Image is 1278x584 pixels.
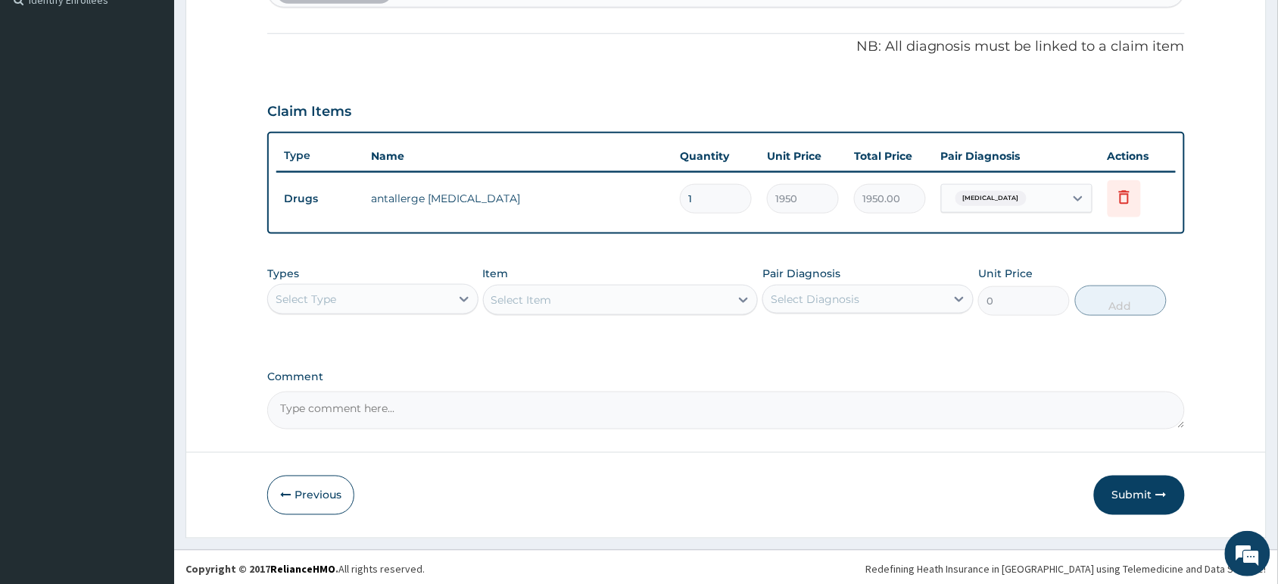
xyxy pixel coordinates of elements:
[672,141,759,171] th: Quantity
[483,266,509,281] label: Item
[866,562,1267,577] div: Redefining Heath Insurance in [GEOGRAPHIC_DATA] using Telemedicine and Data Science!
[1075,286,1167,316] button: Add
[79,85,254,105] div: Chat with us now
[267,37,1185,57] p: NB: All diagnosis must be linked to a claim item
[1100,141,1176,171] th: Actions
[363,183,672,214] td: antallerge [MEDICAL_DATA]
[276,142,363,170] th: Type
[934,141,1100,171] th: Pair Diagnosis
[267,476,354,515] button: Previous
[28,76,61,114] img: d_794563401_company_1708531726252_794563401
[276,292,336,307] div: Select Type
[846,141,934,171] th: Total Price
[276,185,363,213] td: Drugs
[1094,476,1185,515] button: Submit
[955,191,1027,206] span: [MEDICAL_DATA]
[270,563,335,576] a: RelianceHMO
[978,266,1033,281] label: Unit Price
[185,563,338,576] strong: Copyright © 2017 .
[759,141,846,171] th: Unit Price
[762,266,840,281] label: Pair Diagnosis
[267,104,351,120] h3: Claim Items
[8,414,288,467] textarea: Type your message and hit 'Enter'
[88,191,209,344] span: We're online!
[771,292,859,307] div: Select Diagnosis
[267,370,1185,383] label: Comment
[267,267,299,280] label: Types
[248,8,285,44] div: Minimize live chat window
[363,141,672,171] th: Name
